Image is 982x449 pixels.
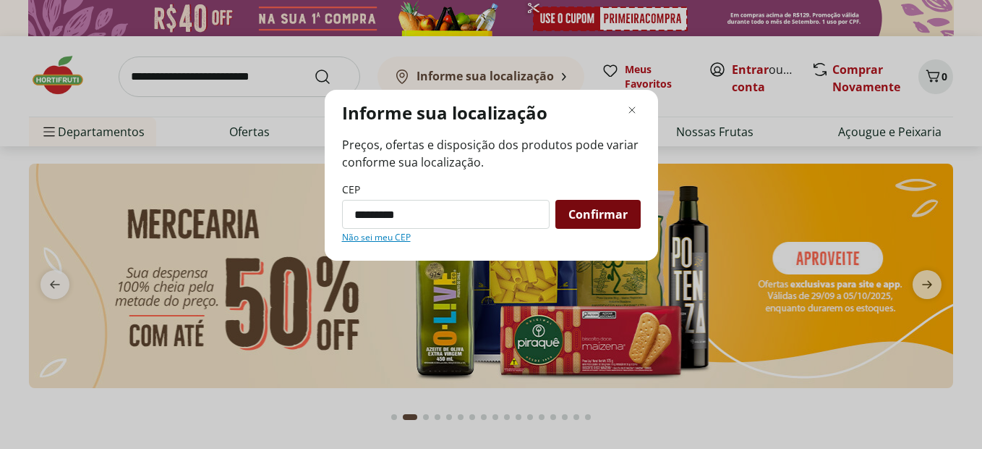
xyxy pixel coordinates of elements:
span: Preços, ofertas e disposição dos produtos pode variar conforme sua localização. [342,136,641,171]
div: Modal de regionalização [325,90,658,261]
button: Fechar modal de regionalização [623,101,641,119]
a: Não sei meu CEP [342,232,411,243]
p: Informe sua localização [342,101,547,125]
label: CEP [342,182,360,197]
button: Confirmar [555,200,641,229]
span: Confirmar [568,209,628,220]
